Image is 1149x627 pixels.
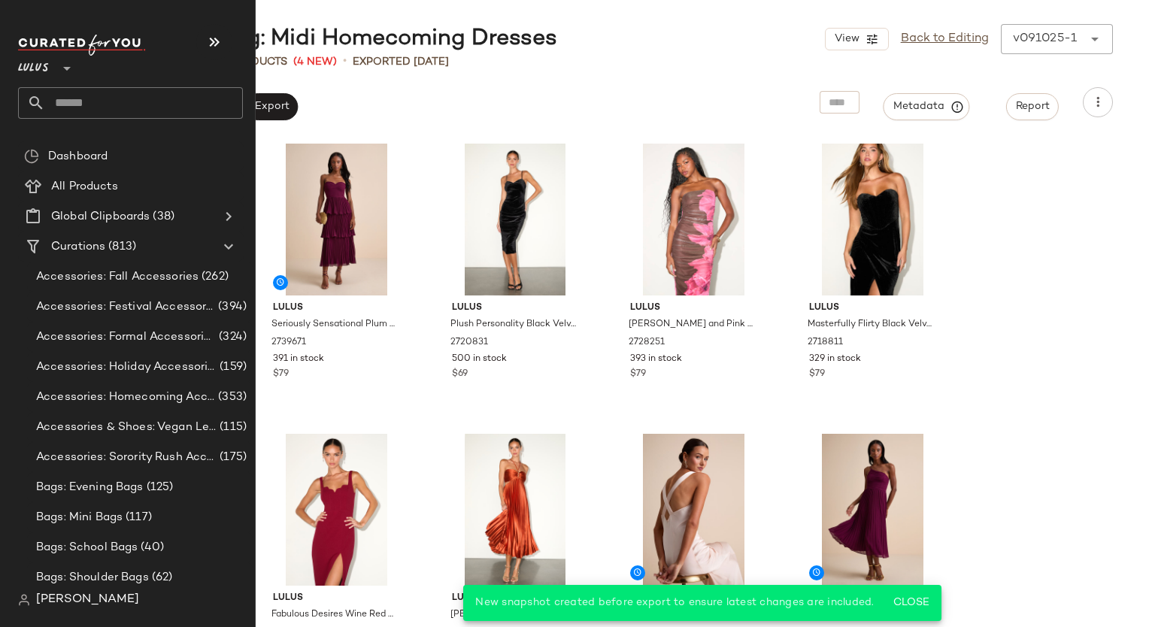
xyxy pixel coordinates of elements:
[440,144,591,295] img: 2720831_02_fullbody_2025-08-22.jpg
[452,368,468,381] span: $69
[833,33,859,45] span: View
[475,597,874,608] span: New snapshot created before export to ensure latest changes are included.
[271,608,399,622] span: Fabulous Desires Wine Red Scalloped Bodycon Midi Dress
[36,329,216,346] span: Accessories: Formal Accessories
[273,368,289,381] span: $79
[217,449,247,466] span: (175)
[618,144,769,295] img: 2728251_01_hero_2025-08-22.jpg
[18,35,146,56] img: cfy_white_logo.C9jOOHJF.svg
[452,353,507,366] span: 500 in stock
[343,53,347,71] span: •
[36,539,138,556] span: Bags: School Bags
[809,301,936,315] span: Lulus
[893,597,929,609] span: Close
[808,336,843,350] span: 2718811
[51,238,105,256] span: Curations
[808,318,935,332] span: Masterfully Flirty Black Velvet Bustier Midi Dress
[893,100,961,114] span: Metadata
[48,148,108,165] span: Dashboard
[452,301,579,315] span: Lulus
[51,178,118,195] span: All Products
[36,479,144,496] span: Bags: Evening Bags
[809,353,861,366] span: 329 in stock
[36,298,215,316] span: Accessories: Festival Accessories
[149,569,173,586] span: (62)
[36,591,139,609] span: [PERSON_NAME]
[150,208,174,226] span: (38)
[273,301,400,315] span: Lulus
[450,336,488,350] span: 2720831
[797,434,948,586] img: 2739591_02_fullbody_2025-09-04.jpg
[261,144,412,295] img: 2739671_02_fullbody_2025-09-08.jpg
[452,592,579,605] span: Lulus
[440,434,591,586] img: 2734791_02_fullbody_2025-08-25.jpg
[261,434,412,586] img: 2721011_01_hero_2025-08-22.jpg
[450,608,578,622] span: [PERSON_NAME] Satin Pleated Cutout Midi Dress
[273,592,400,605] span: Lulus
[36,509,123,526] span: Bags: Mini Bags
[217,359,247,376] span: (159)
[271,336,306,350] span: 2739671
[215,389,247,406] span: (353)
[901,30,989,48] a: Back to Editing
[144,479,174,496] span: (125)
[217,419,247,436] span: (115)
[36,268,199,286] span: Accessories: Fall Accessories
[629,336,665,350] span: 2728251
[199,268,229,286] span: (262)
[138,539,164,556] span: (40)
[36,359,217,376] span: Accessories: Holiday Accessories
[273,353,324,366] span: 391 in stock
[244,93,298,120] button: Export
[18,51,49,78] span: Lulus
[36,449,217,466] span: Accessories: Sorority Rush Accessories
[271,318,399,332] span: Seriously Sensational Plum Strapless Tiered Midi Dress
[51,208,150,226] span: Global Clipboards
[630,301,757,315] span: Lulus
[630,353,682,366] span: 393 in stock
[825,28,888,50] button: View
[24,149,39,164] img: svg%3e
[618,434,769,586] img: 2713891_01_hero_2025-09-02.jpg
[105,238,136,256] span: (813)
[253,101,289,113] span: Export
[123,509,152,526] span: (117)
[1013,30,1077,48] div: v091025-1
[216,329,247,346] span: (324)
[797,144,948,295] img: 2718811_01_hero_2025-08-18.jpg
[18,594,30,606] img: svg%3e
[293,54,337,70] span: (4 New)
[36,419,217,436] span: Accessories & Shoes: Vegan Leather
[1015,101,1050,113] span: Report
[629,318,756,332] span: [PERSON_NAME] and Pink Floral Mesh Midi Dress
[630,368,646,381] span: $79
[1006,93,1059,120] button: Report
[96,24,557,54] div: Homecoming: Midi Homecoming Dresses
[450,318,578,332] span: Plush Personality Black Velvet Ruched Bodycon Midi Dress
[215,298,247,316] span: (394)
[809,368,825,381] span: $79
[36,389,215,406] span: Accessories: Homecoming Accessories
[887,589,935,616] button: Close
[36,569,149,586] span: Bags: Shoulder Bags
[353,54,449,70] p: Exported [DATE]
[884,93,970,120] button: Metadata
